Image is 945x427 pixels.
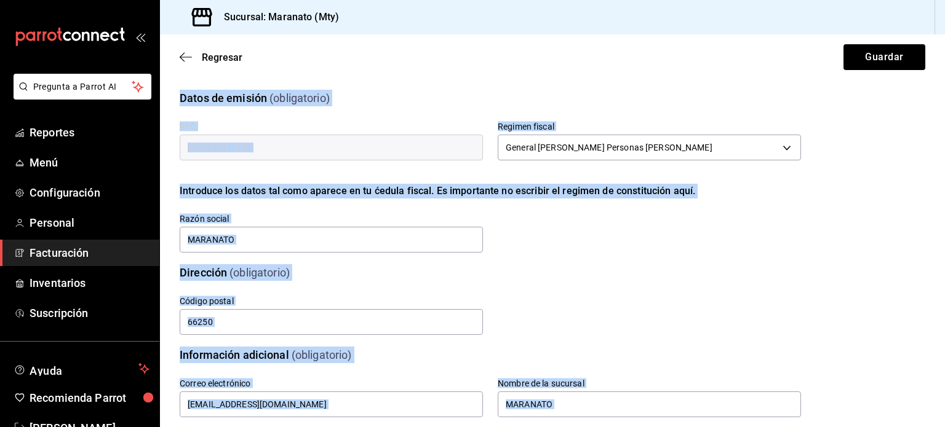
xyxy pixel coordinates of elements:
[180,52,242,63] button: Regresar
[180,214,483,223] label: Razón social
[506,141,712,154] span: General [PERSON_NAME] Personas [PERSON_NAME]
[214,10,339,25] h3: Sucursal: Maranato (Mty)
[30,305,150,321] span: Suscripción
[180,347,289,363] div: Información adicional
[498,122,801,131] label: Regimen fiscal
[30,245,150,261] span: Facturación
[229,264,290,281] div: (obligatorio)
[14,74,151,100] button: Pregunta a Parrot AI
[180,297,483,305] label: Código postal
[30,124,150,141] span: Reportes
[30,361,134,376] span: Ayuda
[9,89,151,102] a: Pregunta a Parrot AI
[30,154,150,171] span: Menú
[180,309,483,335] input: Obligatorio
[498,379,801,388] label: Nombre de la sucursal
[180,184,801,198] div: Introduce los datos tal como aparece en tu ćedula fiscal. Es importante no escribir el regimen de...
[30,184,150,201] span: Configuración
[180,379,483,388] label: Correo electrónico
[33,80,132,93] span: Pregunta a Parrot AI
[30,390,150,406] span: Recomienda Parrot
[180,90,267,106] div: Datos de emisión
[180,122,483,131] label: RFC
[292,347,352,363] div: (obligatorio)
[269,90,330,106] div: (obligatorio)
[135,32,145,42] button: open_drawer_menu
[30,275,150,291] span: Inventarios
[180,264,227,281] div: Dirección
[30,214,150,231] span: Personal
[843,44,925,70] button: Guardar
[202,52,242,63] span: Regresar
